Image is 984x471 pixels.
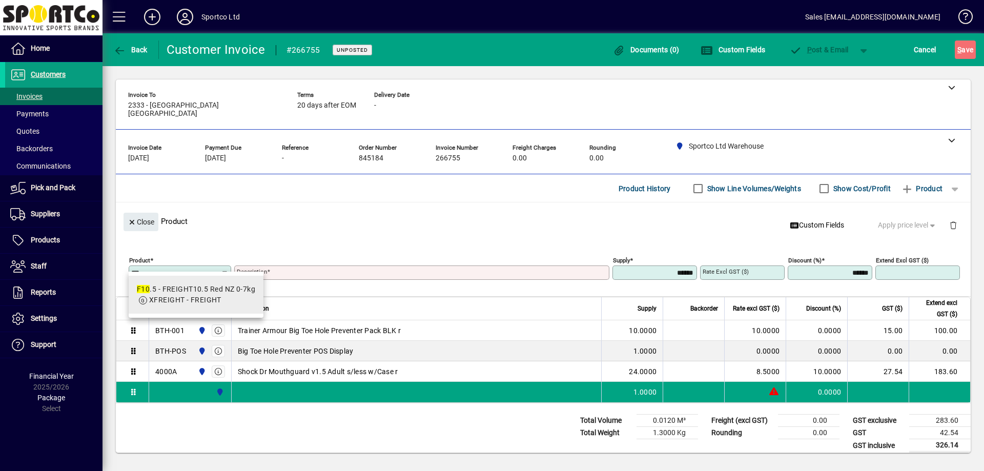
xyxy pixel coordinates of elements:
[5,332,102,358] a: Support
[941,213,966,237] button: Delete
[31,210,60,218] span: Suppliers
[129,276,263,314] mat-option: F10.5 - FREIGHT10.5 Red NZ 0-7kg
[629,325,657,336] span: 10.0000
[5,254,102,279] a: Staff
[155,325,184,336] div: BTH-001
[31,262,47,270] span: Staff
[31,340,56,349] span: Support
[786,216,848,235] button: Custom Fields
[882,303,903,314] span: GST ($)
[238,366,398,377] span: Shock Dr Mouthguard v1.5 Adult s/less w/Case r
[201,9,240,25] div: Sportco Ltd
[121,217,161,226] app-page-header-button: Close
[614,179,675,198] button: Product History
[102,40,159,59] app-page-header-button: Back
[128,214,154,231] span: Close
[5,201,102,227] a: Suppliers
[31,236,60,244] span: Products
[786,341,847,361] td: 0.0000
[137,284,255,295] div: .5 - FREIGHT10.5 Red NZ 0-7kg
[706,415,778,427] td: Freight (excl GST)
[297,101,356,110] span: 20 days after EOM
[113,46,148,54] span: Back
[31,44,50,52] span: Home
[831,183,891,194] label: Show Cost/Profit
[286,42,320,58] div: #266755
[5,228,102,253] a: Products
[619,180,671,197] span: Product History
[911,40,939,59] button: Cancel
[629,366,657,377] span: 24.0000
[124,213,158,231] button: Close
[5,122,102,140] a: Quotes
[951,2,971,35] a: Knowledge Base
[778,427,839,439] td: 0.00
[909,427,971,439] td: 42.54
[613,257,630,264] mat-label: Supply
[784,40,854,59] button: Post & Email
[847,361,909,382] td: 27.54
[705,183,801,194] label: Show Line Volumes/Weights
[805,9,940,25] div: Sales [EMAIL_ADDRESS][DOMAIN_NAME]
[610,40,682,59] button: Documents (0)
[31,288,56,296] span: Reports
[5,36,102,62] a: Home
[10,127,39,135] span: Quotes
[909,361,970,382] td: 183.60
[149,296,221,304] span: XFREIGHT - FREIGHT
[941,220,966,230] app-page-header-button: Delete
[788,257,822,264] mat-label: Discount (%)
[847,320,909,341] td: 15.00
[637,415,698,427] td: 0.0120 M³
[778,415,839,427] td: 0.00
[31,183,75,192] span: Pick and Pack
[807,46,812,54] span: P
[5,280,102,305] a: Reports
[874,216,941,235] button: Apply price level
[10,145,53,153] span: Backorders
[789,46,849,54] span: ost & Email
[136,8,169,26] button: Add
[806,303,841,314] span: Discount (%)
[848,415,909,427] td: GST exclusive
[786,361,847,382] td: 10.0000
[733,303,780,314] span: Rate excl GST ($)
[359,154,383,162] span: 845184
[909,415,971,427] td: 283.60
[848,439,909,452] td: GST inclusive
[955,40,976,59] button: Save
[848,427,909,439] td: GST
[909,439,971,452] td: 326.14
[37,394,65,402] span: Package
[512,154,527,162] span: 0.00
[698,40,768,59] button: Custom Fields
[847,341,909,361] td: 0.00
[957,46,961,54] span: S
[238,325,401,336] span: Trainer Armour Big Toe Hole Preventer Pack BLK r
[5,88,102,105] a: Invoices
[731,325,780,336] div: 10.0000
[5,157,102,175] a: Communications
[909,341,970,361] td: 0.00
[575,427,637,439] td: Total Weight
[706,427,778,439] td: Rounding
[31,314,57,322] span: Settings
[731,346,780,356] div: 0.0000
[633,346,657,356] span: 1.0000
[915,297,957,320] span: Extend excl GST ($)
[876,257,929,264] mat-label: Extend excl GST ($)
[10,92,43,100] span: Invoices
[638,303,657,314] span: Supply
[957,42,973,58] span: ave
[195,345,207,357] span: Sportco Ltd Warehouse
[575,415,637,427] td: Total Volume
[137,285,150,293] em: F10
[786,320,847,341] td: 0.0000
[5,105,102,122] a: Payments
[213,386,225,398] span: Sportco Ltd Warehouse
[116,202,971,240] div: Product
[129,257,150,264] mat-label: Product
[786,382,847,402] td: 0.0000
[167,42,265,58] div: Customer Invoice
[703,268,749,275] mat-label: Rate excl GST ($)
